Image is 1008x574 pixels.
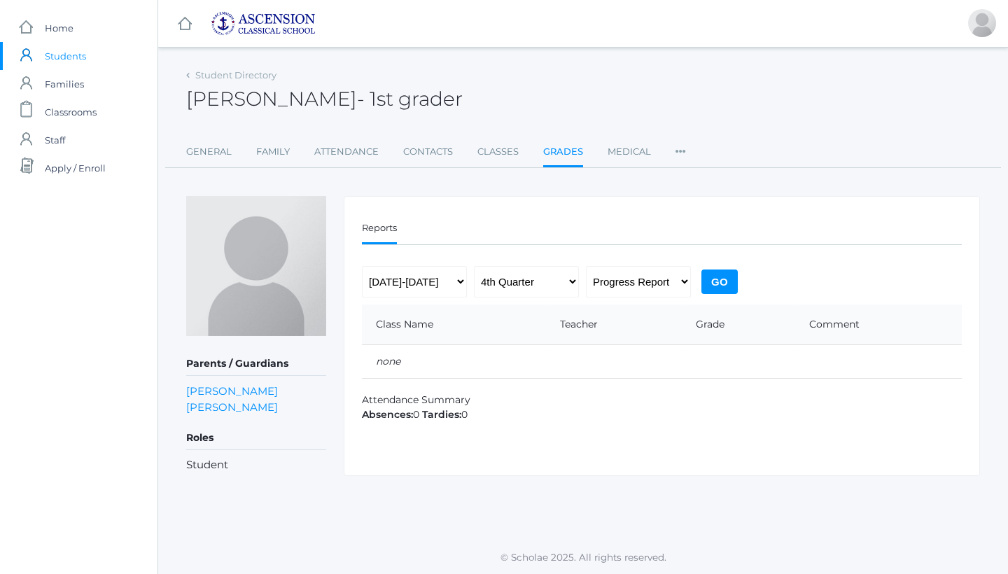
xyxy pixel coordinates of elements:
span: Families [45,70,84,98]
a: Grades [543,138,583,168]
a: Classes [477,138,519,166]
span: - 1st grader [357,87,463,111]
th: Comment [795,304,962,345]
em: none [376,355,400,367]
a: Medical [608,138,651,166]
a: General [186,138,232,166]
th: Teacher [546,304,682,345]
input: Go [701,269,738,294]
li: Student [186,457,326,473]
h5: Parents / Guardians [186,352,326,376]
a: Contacts [403,138,453,166]
span: Staff [45,126,65,154]
span: Apply / Enroll [45,154,106,182]
a: Attendance [314,138,379,166]
div: Lindi Griffith [968,9,996,37]
a: Student Directory [195,69,276,80]
img: ascension-logo-blue-113fc29133de2fb5813e50b71547a291c5fdb7962bf76d49838a2a14a36269ea.jpg [211,11,316,36]
a: [PERSON_NAME] [186,399,278,415]
span: Attendance Summary [362,393,470,406]
h2: [PERSON_NAME] [186,88,463,110]
span: 0 [422,408,468,421]
img: Shiloh Griffith [186,196,326,336]
span: Classrooms [45,98,97,126]
span: Students [45,42,86,70]
strong: Absences: [362,408,413,421]
strong: Tardies: [422,408,461,421]
a: Reports [362,214,397,244]
a: [PERSON_NAME] [186,383,278,399]
th: Class Name [362,304,546,345]
p: © Scholae 2025. All rights reserved. [158,550,1008,564]
h5: Roles [186,426,326,450]
span: 0 [362,408,419,421]
span: Home [45,14,73,42]
th: Grade [682,304,795,345]
a: Family [256,138,290,166]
